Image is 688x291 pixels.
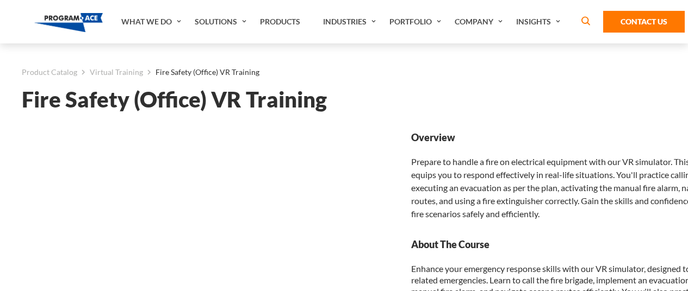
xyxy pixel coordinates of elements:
[90,65,143,79] a: Virtual Training
[34,13,103,32] img: Program-Ace
[22,65,77,79] a: Product Catalog
[603,11,685,33] a: Contact Us
[143,65,259,79] li: Fire Safety (Office) VR Training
